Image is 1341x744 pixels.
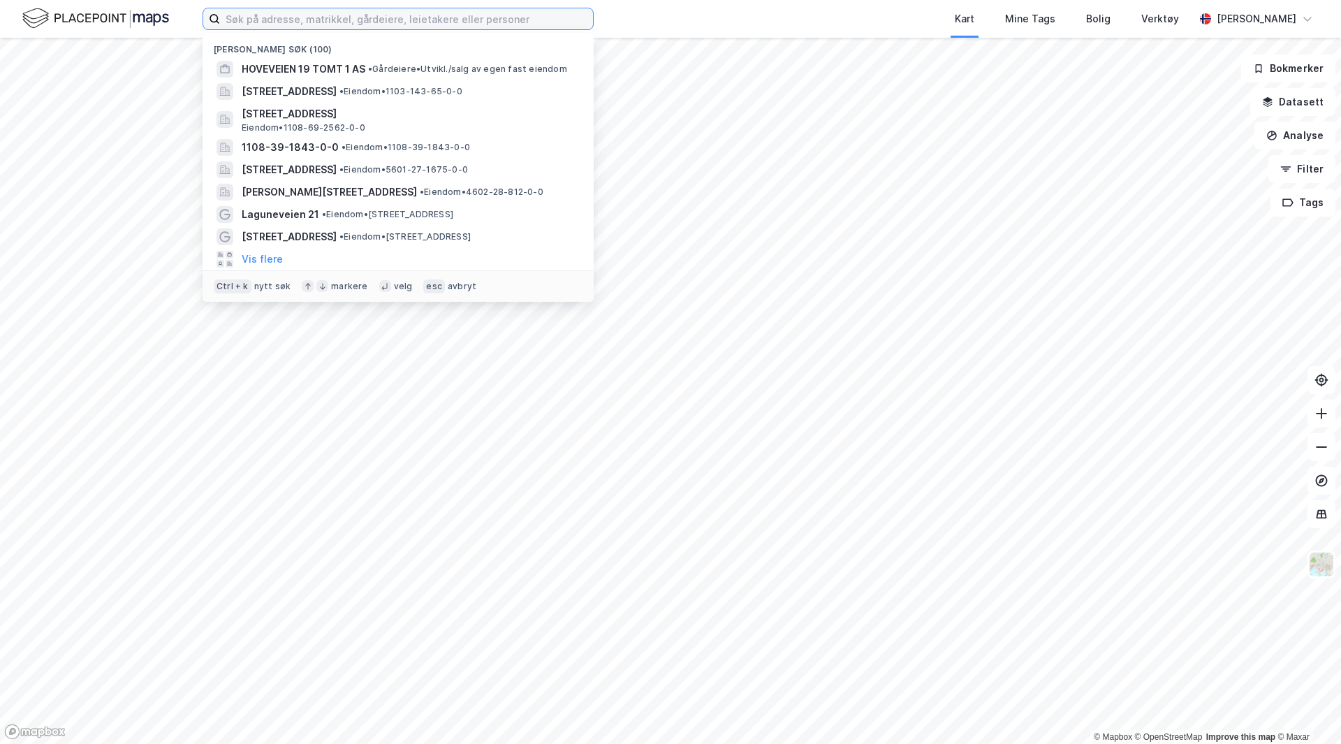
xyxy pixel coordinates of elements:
[322,209,326,219] span: •
[322,209,453,220] span: Eiendom • [STREET_ADDRESS]
[242,105,577,122] span: [STREET_ADDRESS]
[1217,10,1296,27] div: [PERSON_NAME]
[203,33,594,58] div: [PERSON_NAME] søk (100)
[955,10,974,27] div: Kart
[339,86,462,97] span: Eiendom • 1103-143-65-0-0
[242,251,283,268] button: Vis flere
[220,8,593,29] input: Søk på adresse, matrikkel, gårdeiere, leietakere eller personer
[339,86,344,96] span: •
[1094,732,1132,742] a: Mapbox
[342,142,346,152] span: •
[1270,189,1335,217] button: Tags
[1086,10,1111,27] div: Bolig
[368,64,567,75] span: Gårdeiere • Utvikl./salg av egen fast eiendom
[339,231,471,242] span: Eiendom • [STREET_ADDRESS]
[214,279,251,293] div: Ctrl + k
[242,139,339,156] span: 1108-39-1843-0-0
[242,206,319,223] span: Laguneveien 21
[1135,732,1203,742] a: OpenStreetMap
[1241,54,1335,82] button: Bokmerker
[448,281,476,292] div: avbryt
[1005,10,1055,27] div: Mine Tags
[394,281,413,292] div: velg
[242,184,417,200] span: [PERSON_NAME][STREET_ADDRESS]
[1308,551,1335,578] img: Z
[420,187,424,197] span: •
[1254,122,1335,149] button: Analyse
[339,231,344,242] span: •
[1271,677,1341,744] iframe: Chat Widget
[242,161,337,178] span: [STREET_ADDRESS]
[423,279,445,293] div: esc
[22,6,169,31] img: logo.f888ab2527a4732fd821a326f86c7f29.svg
[242,83,337,100] span: [STREET_ADDRESS]
[342,142,470,153] span: Eiendom • 1108-39-1843-0-0
[331,281,367,292] div: markere
[1206,732,1275,742] a: Improve this map
[368,64,372,74] span: •
[242,122,365,133] span: Eiendom • 1108-69-2562-0-0
[420,187,543,198] span: Eiendom • 4602-28-812-0-0
[254,281,291,292] div: nytt søk
[1141,10,1179,27] div: Verktøy
[4,724,66,740] a: Mapbox homepage
[339,164,468,175] span: Eiendom • 5601-27-1675-0-0
[242,61,365,78] span: HOVEVEIEN 19 TOMT 1 AS
[1268,155,1335,183] button: Filter
[242,228,337,245] span: [STREET_ADDRESS]
[339,164,344,175] span: •
[1271,677,1341,744] div: Kontrollprogram for chat
[1250,88,1335,116] button: Datasett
